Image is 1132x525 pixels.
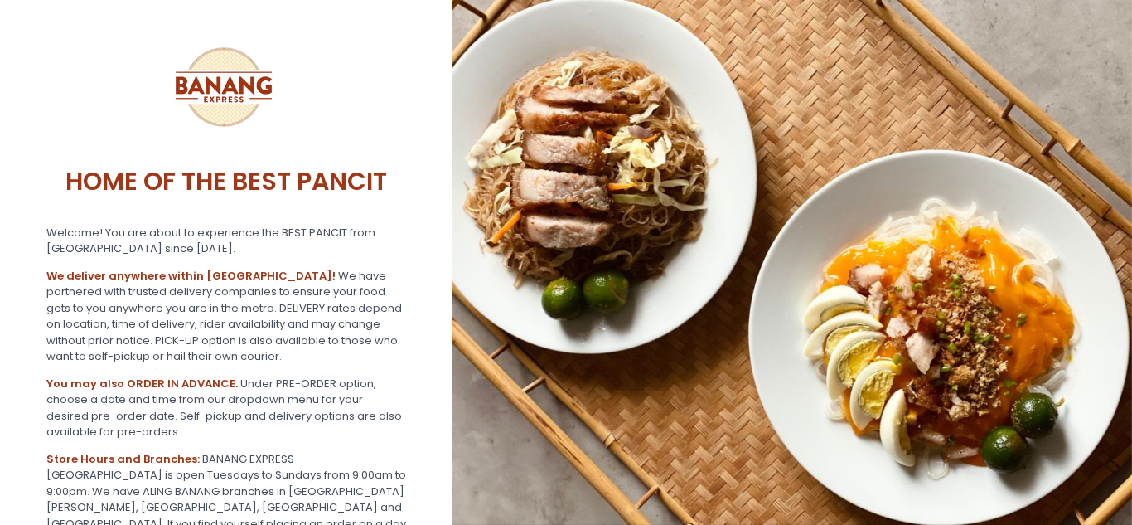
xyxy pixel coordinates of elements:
b: We deliver anywhere within [GEOGRAPHIC_DATA]! [46,268,336,284]
div: We have partnered with trusted delivery companies to ensure your food gets to you anywhere you ar... [46,268,406,365]
b: Store Hours and Branches: [46,451,200,467]
div: Welcome! You are about to experience the BEST PANCIT from [GEOGRAPHIC_DATA] since [DATE]. [46,225,406,257]
div: Under PRE-ORDER option, choose a date and time from our dropdown menu for your desired pre-order ... [46,376,406,440]
b: You may also ORDER IN ADVANCE. [46,376,238,391]
img: Banang Express [162,25,286,149]
div: HOME OF THE BEST PANCIT [46,149,406,214]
